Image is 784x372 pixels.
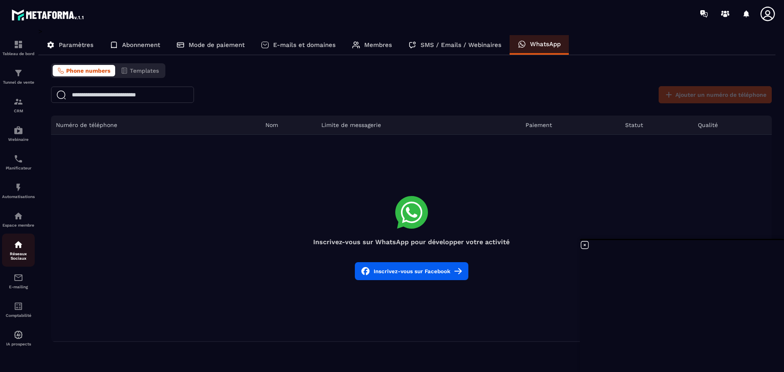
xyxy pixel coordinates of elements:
[2,267,35,295] a: emailemailE-mailing
[2,166,35,170] p: Planificateur
[116,65,164,76] button: Templates
[2,91,35,119] a: formationformationCRM
[530,40,561,48] p: WhatsApp
[11,7,85,22] img: logo
[59,41,94,49] p: Paramètres
[2,223,35,227] p: Espace membre
[2,176,35,205] a: automationsautomationsAutomatisations
[13,40,23,49] img: formation
[13,240,23,249] img: social-network
[38,27,776,342] div: >
[13,154,23,164] img: scheduler
[693,116,772,135] th: Qualité
[2,205,35,234] a: automationsautomationsEspace membre
[13,68,23,78] img: formation
[189,41,245,49] p: Mode de paiement
[2,313,35,318] p: Comptabilité
[53,65,115,76] button: Phone numbers
[13,125,23,135] img: automations
[2,109,35,113] p: CRM
[2,119,35,148] a: automationsautomationsWebinaire
[51,238,772,246] h4: Inscrivez-vous sur WhatsApp pour développer votre activité
[130,67,159,74] span: Templates
[273,41,336,49] p: E-mails et domaines
[2,252,35,261] p: Réseaux Sociaux
[66,67,110,74] span: Phone numbers
[421,41,501,49] p: SMS / Emails / Webinaires
[355,262,468,280] button: Inscrivez-vous sur Facebook
[2,33,35,62] a: formationformationTableau de bord
[2,51,35,56] p: Tableau de bord
[13,330,23,340] img: automations
[122,41,160,49] p: Abonnement
[620,116,693,135] th: Statut
[2,62,35,91] a: formationformationTunnel de vente
[2,137,35,142] p: Webinaire
[13,97,23,107] img: formation
[51,116,261,135] th: Numéro de téléphone
[2,285,35,289] p: E-mailing
[316,116,521,135] th: Limite de messagerie
[13,183,23,192] img: automations
[364,41,392,49] p: Membres
[2,148,35,176] a: schedulerschedulerPlanificateur
[521,116,620,135] th: Paiement
[2,80,35,85] p: Tunnel de vente
[261,116,316,135] th: Nom
[2,295,35,324] a: accountantaccountantComptabilité
[13,273,23,283] img: email
[13,211,23,221] img: automations
[13,301,23,311] img: accountant
[2,194,35,199] p: Automatisations
[2,342,35,346] p: IA prospects
[2,234,35,267] a: social-networksocial-networkRéseaux Sociaux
